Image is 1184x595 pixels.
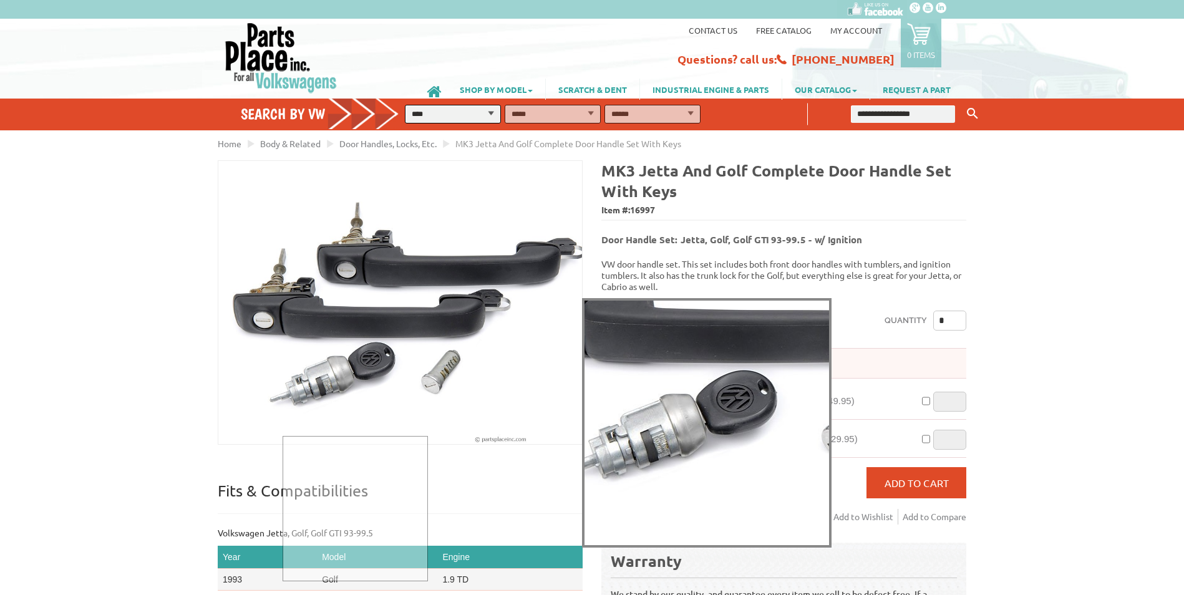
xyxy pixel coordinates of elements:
[601,201,966,220] span: Item #:
[782,79,870,100] a: OUR CATALOG
[901,19,941,67] a: 0 items
[224,22,338,94] img: Parts Place Inc!
[689,25,737,36] a: Contact us
[640,79,782,100] a: INDUSTRIAL ENGINE & PARTS
[817,433,858,444] span: (+$29.95)
[601,160,951,201] b: MK3 Jetta and Golf Complete Door Handle Set With Keys
[339,138,437,149] a: Door Handles, Locks, Etc.
[611,551,957,571] div: Warranty
[814,395,855,406] span: (+$49.95)
[885,476,949,489] span: Add to Cart
[601,233,862,246] b: Door Handle Set: Jetta, Golf, Golf GTI 93-99.5 - w/ Ignition
[218,526,583,539] p: Volkswagen Jetta, Golf, Golf GTI 93-99.5
[218,569,317,591] td: 1993
[907,49,935,60] p: 0 items
[870,79,963,100] a: REQUEST A PART
[218,481,583,514] p: Fits & Compatibilities
[241,105,412,123] h4: Search by VW
[260,138,321,149] a: Body & Related
[601,258,966,292] p: VW door handle set. This set includes both front door handles with tumblers, and ignition tumbler...
[756,25,812,36] a: Free Catalog
[218,161,582,444] img: MK3 Jetta and Golf Complete Door Handle Set With Keys
[447,79,545,100] a: SHOP BY MODEL
[218,546,317,569] th: Year
[455,138,681,149] span: MK3 Jetta and Golf Complete Door Handle Set With Keys
[546,79,639,100] a: SCRATCH & DENT
[630,204,655,215] span: 16997
[866,467,966,498] button: Add to Cart
[830,25,882,36] a: My Account
[833,509,898,525] a: Add to Wishlist
[885,311,927,331] label: Quantity
[218,138,241,149] a: Home
[903,509,966,525] a: Add to Compare
[963,104,982,124] button: Keyword Search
